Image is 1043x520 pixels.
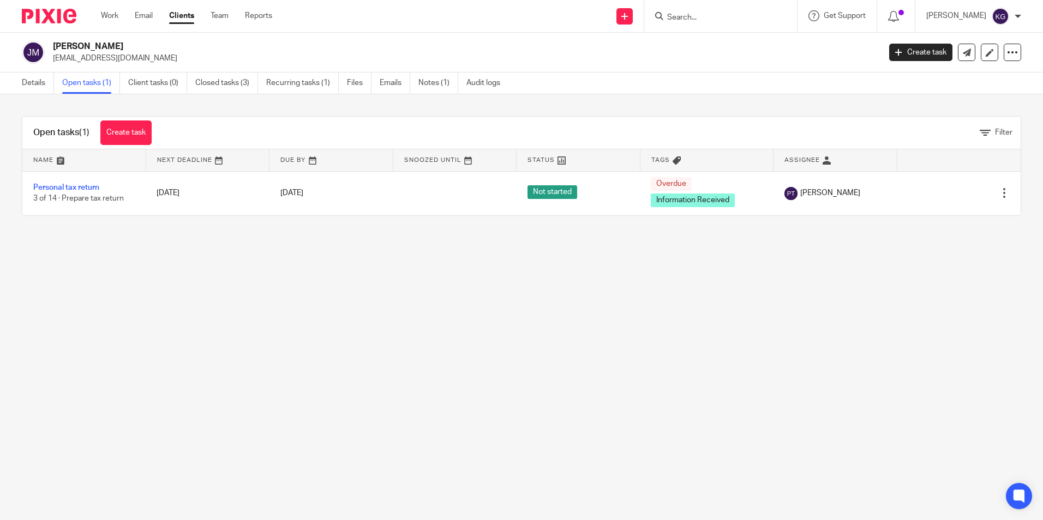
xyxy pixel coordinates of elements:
[266,72,339,94] a: Recurring tasks (1)
[784,187,798,200] img: svg%3E
[995,129,1012,136] span: Filter
[22,9,76,23] img: Pixie
[466,72,508,94] a: Audit logs
[195,72,258,94] a: Closed tasks (3)
[146,171,269,215] td: [DATE]
[889,44,952,61] a: Create task
[666,13,764,23] input: Search
[33,184,99,191] a: Personal tax return
[651,177,692,191] span: Overdue
[404,157,461,163] span: Snoozed Until
[169,10,194,21] a: Clients
[347,72,371,94] a: Files
[528,157,555,163] span: Status
[651,194,735,207] span: Information Received
[100,120,152,145] a: Create task
[651,157,670,163] span: Tags
[33,127,89,138] h1: Open tasks
[53,53,873,64] p: [EMAIL_ADDRESS][DOMAIN_NAME]
[280,189,303,197] span: [DATE]
[824,12,866,20] span: Get Support
[33,195,124,203] span: 3 of 14 · Prepare tax return
[800,188,860,198] span: [PERSON_NAME]
[992,8,1009,25] img: svg%3E
[528,185,577,199] span: Not started
[245,10,272,21] a: Reports
[22,41,45,64] img: svg%3E
[101,10,118,21] a: Work
[22,72,54,94] a: Details
[418,72,458,94] a: Notes (1)
[211,10,229,21] a: Team
[79,128,89,137] span: (1)
[53,41,709,52] h2: [PERSON_NAME]
[62,72,120,94] a: Open tasks (1)
[380,72,410,94] a: Emails
[926,10,986,21] p: [PERSON_NAME]
[128,72,187,94] a: Client tasks (0)
[135,10,153,21] a: Email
